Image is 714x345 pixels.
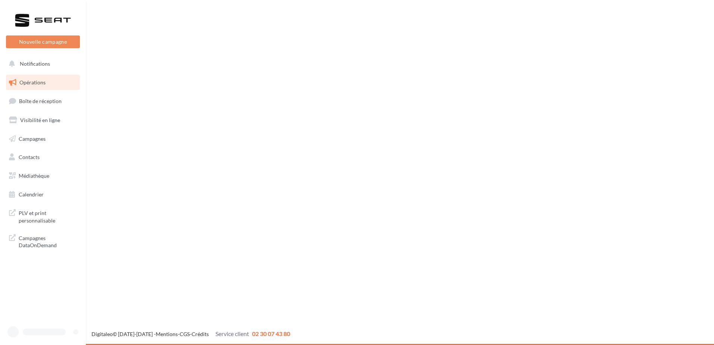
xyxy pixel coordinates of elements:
[19,98,62,104] span: Boîte de réception
[19,135,46,142] span: Campagnes
[180,331,190,337] a: CGS
[4,168,81,184] a: Médiathèque
[19,172,49,179] span: Médiathèque
[156,331,178,337] a: Mentions
[91,331,113,337] a: Digitaleo
[4,75,81,90] a: Opérations
[20,60,50,67] span: Notifications
[192,331,209,337] a: Crédits
[19,79,46,86] span: Opérations
[20,117,60,123] span: Visibilité en ligne
[215,330,249,337] span: Service client
[4,112,81,128] a: Visibilité en ligne
[19,191,44,198] span: Calendrier
[4,131,81,147] a: Campagnes
[4,187,81,202] a: Calendrier
[91,331,290,337] span: © [DATE]-[DATE] - - -
[252,330,290,337] span: 02 30 07 43 80
[4,56,78,72] button: Notifications
[4,230,81,252] a: Campagnes DataOnDemand
[4,149,81,165] a: Contacts
[19,233,77,249] span: Campagnes DataOnDemand
[6,35,80,48] button: Nouvelle campagne
[4,205,81,227] a: PLV et print personnalisable
[19,208,77,224] span: PLV et print personnalisable
[19,154,40,160] span: Contacts
[4,93,81,109] a: Boîte de réception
